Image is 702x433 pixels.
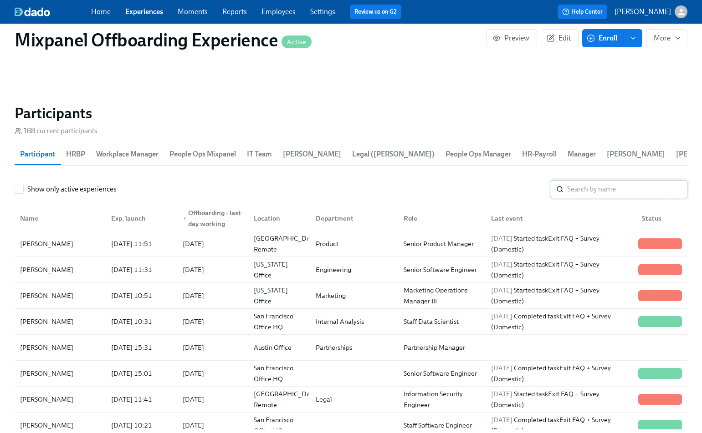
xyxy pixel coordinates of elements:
[654,34,680,43] span: More
[125,7,163,16] a: Experiences
[108,368,175,379] div: [DATE] 15:01
[15,29,312,51] h1: Mixpanel Offboarding Experience
[615,5,687,18] button: [PERSON_NAME]
[494,34,529,43] span: Preview
[567,180,687,198] input: Search by name
[400,238,484,249] div: Senior Product Manager
[312,264,396,275] div: Engineering
[487,213,635,224] div: Last event
[91,7,111,16] a: Home
[487,259,635,281] div: Started task Exit FAQ + Survey (Domestic)
[646,29,687,47] button: More
[16,290,104,301] div: [PERSON_NAME]
[108,264,175,275] div: [DATE] 11:31
[16,342,104,353] div: [PERSON_NAME]
[108,420,175,431] div: [DATE] 10:21
[400,420,484,431] div: Staff Software Engineer
[487,363,635,384] div: Completed task Exit FAQ + Survey (Domestic)
[548,34,571,43] span: Edit
[179,342,246,353] div: [DATE]
[250,342,308,353] div: Austin Office
[638,213,686,224] div: Status
[250,259,308,281] div: [US_STATE] Office
[27,184,117,194] span: Show only active experiences
[354,7,397,16] a: Review us on G2
[283,148,341,161] span: [PERSON_NAME]
[261,7,296,16] a: Employees
[487,285,635,307] div: Started task Exit FAQ + Survey (Domestic)
[169,148,236,161] span: People Ops Mixpanel
[16,420,104,431] div: [PERSON_NAME]
[66,148,85,161] span: HRBP
[250,285,308,307] div: [US_STATE] Office
[16,264,104,275] div: [PERSON_NAME]
[108,238,175,249] div: [DATE] 11:51
[15,257,687,283] div: [PERSON_NAME][DATE] 11:31[DATE][US_STATE] OfficeEngineeringSenior Software Engineer[DATE] Started...
[246,209,308,227] div: Location
[568,148,596,161] span: Manager
[20,148,55,161] span: Participant
[108,342,175,353] div: [DATE] 15:31
[16,238,104,249] div: [PERSON_NAME]
[582,29,624,47] button: Enroll
[350,5,401,19] button: Review us on G2
[400,342,484,353] div: Partnership Manager
[491,286,512,294] span: [DATE]
[179,264,246,275] div: [DATE]
[108,316,175,327] div: [DATE] 10:31
[16,316,104,327] div: [PERSON_NAME]
[16,394,104,405] div: [PERSON_NAME]
[541,29,579,47] button: Edit
[179,238,246,249] div: [DATE]
[487,311,635,332] div: Completed task Exit FAQ + Survey (Domestic)
[484,209,635,227] div: Last event
[16,209,104,227] div: Name
[15,283,687,309] div: [PERSON_NAME][DATE] 10:51[DATE][US_STATE] OfficeMarketingMarketing Operations Manager III[DATE] S...
[96,148,159,161] span: Workplace Manager
[222,7,247,16] a: Reports
[487,233,635,255] div: Started task Exit FAQ + Survey (Domestic)
[487,29,537,47] button: Preview
[179,394,246,405] div: [DATE]
[487,388,635,410] div: Started task Exit FAQ + Survey (Domestic)
[522,148,557,161] span: HR-Payroll
[491,260,512,268] span: [DATE]
[312,394,396,405] div: Legal
[562,7,603,16] span: Help Center
[175,209,246,227] div: ▼Offboarding - last day working
[491,312,512,320] span: [DATE]
[491,234,512,242] span: [DATE]
[491,416,512,424] span: [DATE]
[250,311,308,332] div: San Francisco Office HQ
[179,290,246,301] div: [DATE]
[108,213,175,224] div: Exp. launch
[15,104,687,122] h2: Participants
[247,148,272,161] span: IT Team
[282,39,312,45] span: Active
[615,7,671,17] p: [PERSON_NAME]
[108,394,175,405] div: [DATE] 11:41
[183,216,187,221] span: ▼
[635,209,686,227] div: Status
[179,368,246,379] div: [DATE]
[607,148,665,161] span: [PERSON_NAME]
[312,316,396,327] div: Internal Analysis
[558,5,607,19] button: Help Center
[108,290,175,301] div: [DATE] 10:51
[16,368,104,379] div: [PERSON_NAME]
[15,387,687,413] div: [PERSON_NAME][DATE] 11:41[DATE][GEOGRAPHIC_DATA] RemoteLegalInformation Security Engineer[DATE] S...
[312,213,396,224] div: Department
[15,231,687,257] div: [PERSON_NAME][DATE] 11:51[DATE][GEOGRAPHIC_DATA] RemoteProductSenior Product Manager[DATE] Starte...
[15,309,687,335] div: [PERSON_NAME][DATE] 10:31[DATE]San Francisco Office HQInternal AnalysisStaff Data Scientist[DATE]...
[15,7,91,16] a: dado
[400,388,484,410] div: Information Security Engineer
[400,316,484,327] div: Staff Data Scientist
[179,316,246,327] div: [DATE]
[178,7,208,16] a: Moments
[179,207,246,229] div: Offboarding - last day working
[400,368,484,379] div: Senior Software Engineer
[15,361,687,387] div: [PERSON_NAME][DATE] 15:01[DATE]San Francisco Office HQSenior Software Engineer[DATE] Completed ta...
[396,209,484,227] div: Role
[15,335,687,361] div: [PERSON_NAME][DATE] 15:31[DATE]Austin OfficePartnershipsPartnership Manager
